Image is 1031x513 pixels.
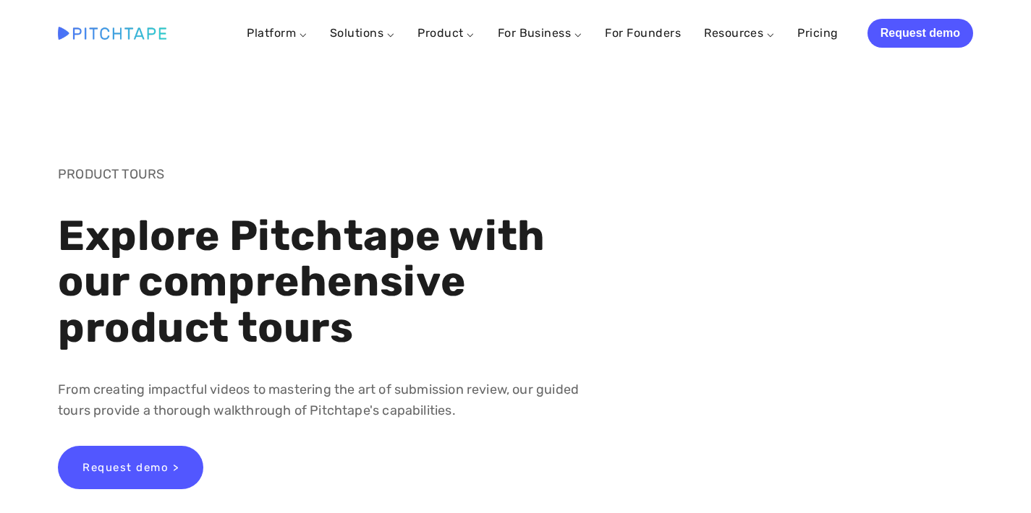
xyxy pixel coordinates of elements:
a: Product ⌵ [417,26,474,40]
p: From creating impactful videos to mastering the art of submission review, our guided tours provid... [58,379,582,421]
a: Request demo > [58,446,203,489]
a: For Business ⌵ [498,26,582,40]
h1: Explore Pitchtape with our comprehensive product tours [58,213,582,351]
a: Resources ⌵ [704,26,774,40]
p: PRODUCT TOURS [58,164,582,185]
img: Pitchtape | Video Submission Management Software [58,27,166,39]
a: Platform ⌵ [247,26,307,40]
a: Solutions ⌵ [330,26,394,40]
a: Pricing [797,20,838,46]
a: Request demo [867,19,973,48]
a: For Founders [605,20,681,46]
